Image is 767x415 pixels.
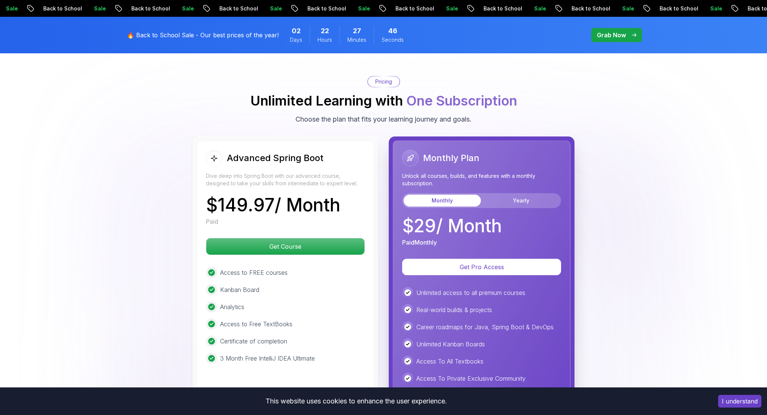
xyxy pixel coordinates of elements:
p: Sale [527,5,551,12]
a: Get Course [206,243,365,250]
p: Paid [206,217,218,226]
p: Analytics [220,302,244,311]
p: Back to School [565,5,616,12]
p: Certificate of completion [220,337,287,346]
p: $ 149.97 / Month [206,196,340,214]
span: Hours [317,36,332,44]
p: Grab Now [597,31,626,40]
span: One Subscription [406,92,517,109]
a: Get Pro Access [402,263,561,271]
p: Dive deep into Spring Boot with our advanced course, designed to take your skills from intermedia... [206,172,365,187]
span: 2 Days [292,26,301,36]
p: Real-world builds & projects [416,305,492,314]
p: Unlimited Kanban Boards [416,340,485,349]
h2: Monthly Plan [423,152,479,164]
p: Choose the plan that fits your learning journey and goals. [295,114,472,125]
p: $ 29 / Month [402,217,502,235]
p: Back to School [37,5,87,12]
p: Back to School [301,5,351,12]
span: Minutes [347,36,366,44]
span: Seconds [382,36,404,44]
h2: Advanced Spring Boot [227,152,323,164]
p: Sale [263,5,287,12]
p: 3 Month Free IntelliJ IDEA Ultimate [220,354,315,363]
div: This website uses cookies to enhance the user experience. [6,393,707,409]
p: Paid Monthly [402,238,437,247]
p: Sale [87,5,111,12]
p: Sale [439,5,463,12]
p: Sale [175,5,199,12]
p: Back to School [653,5,704,12]
p: Pricing [375,78,392,85]
span: 22 Hours [321,26,329,36]
h2: Unlimited Learning with [250,93,517,108]
p: Sale [351,5,375,12]
p: Sale [704,5,727,12]
p: Kanban Board [220,285,259,294]
p: Access to FREE courses [220,268,288,277]
p: Back to School [125,5,175,12]
p: Back to School [389,5,439,12]
p: Access To All Textbooks [416,357,483,366]
button: Get Pro Access [402,259,561,275]
p: Career roadmaps for Java, Spring Boot & DevOps [416,323,554,331]
p: Back to School [477,5,527,12]
span: 27 Minutes [353,26,361,36]
p: 🔥 Back to School Sale - Our best prices of the year! [127,31,279,40]
button: Get Course [206,238,365,255]
p: Access to Free TextBooks [220,320,292,328]
button: Accept cookies [718,395,761,408]
button: Monthly [404,195,481,207]
span: Days [290,36,302,44]
p: Back to School [213,5,263,12]
button: Yearly [482,195,560,207]
p: Access To Private Exclusive Community [416,374,526,383]
p: Unlimited access to all premium courses [416,288,525,297]
p: Unlock all courses, builds, and features with a monthly subscription. [402,172,561,187]
span: 46 Seconds [388,26,397,36]
p: Sale [616,5,639,12]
